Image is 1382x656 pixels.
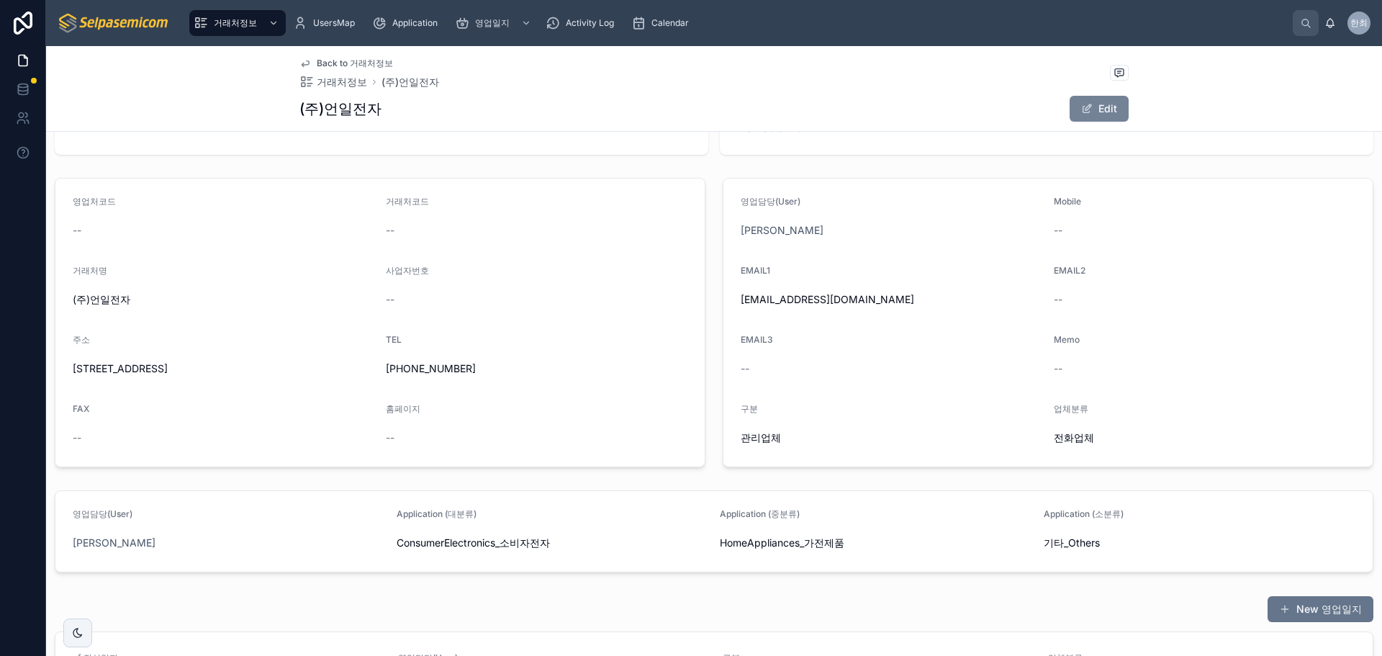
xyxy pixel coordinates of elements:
[741,223,823,238] a: [PERSON_NAME]
[741,196,800,207] span: 영업담당(User)
[73,536,155,550] a: [PERSON_NAME]
[475,17,510,29] span: 영업일지
[73,403,89,414] span: FAX
[451,10,538,36] a: 영업일지
[1054,361,1062,376] span: --
[299,58,393,69] a: Back to 거래처정보
[289,10,365,36] a: UsersMap
[741,265,770,276] span: EMAIL1
[1054,431,1094,445] span: 전화업체
[386,223,394,238] span: --
[214,17,257,29] span: 거래처정보
[1350,17,1368,29] span: 한최
[1070,96,1129,122] button: Edit
[720,536,844,550] span: HomeAppliances_가전제품
[566,17,614,29] span: Activity Log
[386,334,402,345] span: TEL
[627,10,699,36] a: Calendar
[182,7,1293,39] div: scrollable content
[73,223,81,238] span: --
[73,361,374,376] span: [STREET_ADDRESS]
[1054,265,1085,276] span: EMAIL2
[392,17,438,29] span: Application
[386,431,394,445] span: --
[299,99,381,119] h1: (주)언일전자
[1054,196,1081,207] span: Mobile
[1268,596,1373,622] button: New 영업일지
[1054,223,1062,238] span: --
[397,536,550,550] span: ConsumerElectronics_소비자전자
[1044,536,1100,550] span: 기타_Others
[741,431,781,445] span: 관리업체
[386,265,429,276] span: 사업자번호
[313,17,355,29] span: UsersMap
[651,17,689,29] span: Calendar
[1044,508,1124,519] span: Application (소분류)
[381,75,439,89] a: (주)언일전자
[73,196,116,207] span: 영업처코드
[741,403,758,414] span: 구분
[386,361,687,376] span: [PHONE_NUMBER]
[386,196,429,207] span: 거래처코드
[741,361,749,376] span: --
[299,75,367,89] a: 거래처정보
[189,10,286,36] a: 거래처정보
[317,75,367,89] span: 거래처정보
[73,265,107,276] span: 거래처명
[73,292,374,307] span: (주)언일전자
[1054,334,1080,345] span: Memo
[1054,403,1088,414] span: 업체분류
[73,334,90,345] span: 주소
[741,334,773,345] span: EMAIL3
[58,12,171,35] img: App logo
[73,431,81,445] span: --
[386,292,394,307] span: --
[720,508,800,519] span: Application (중분류)
[397,508,477,519] span: Application (대분류)
[317,58,393,69] span: Back to 거래처정보
[1054,292,1062,307] span: --
[368,10,448,36] a: Application
[386,403,420,414] span: 홈페이지
[73,508,132,519] span: 영업담당(User)
[741,292,1042,307] span: [EMAIL_ADDRESS][DOMAIN_NAME]
[541,10,624,36] a: Activity Log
